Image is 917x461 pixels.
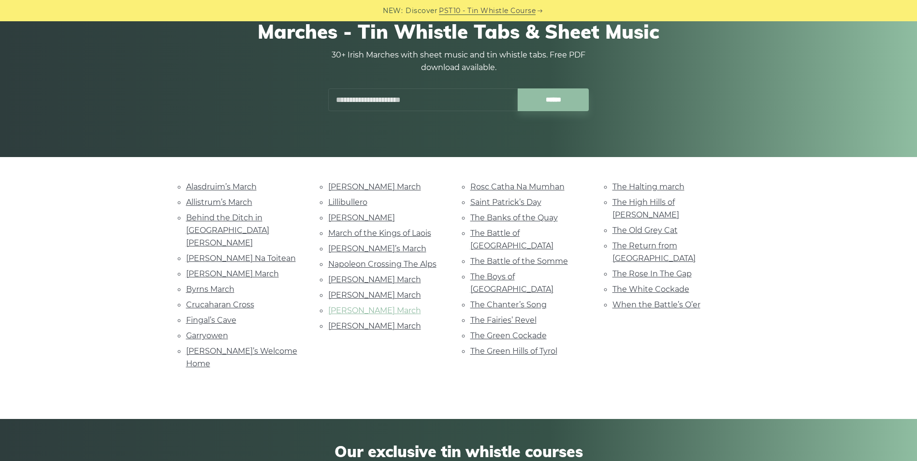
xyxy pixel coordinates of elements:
[328,306,421,315] a: [PERSON_NAME] March
[470,257,568,266] a: The Battle of the Somme
[186,254,296,263] a: [PERSON_NAME] Na Toitean
[328,259,437,269] a: Napoleon Crossing The Alps
[186,300,254,309] a: Crucaharan Cross
[612,269,692,278] a: The Rose In The Gap
[186,20,731,43] h1: Marches - Tin Whistle Tabs & Sheet Music
[612,226,678,235] a: The Old Grey Cat
[470,229,553,250] a: The Battle of [GEOGRAPHIC_DATA]
[186,316,236,325] a: Fingal’s Cave
[328,244,426,253] a: [PERSON_NAME]’s March
[612,241,696,263] a: The Return from [GEOGRAPHIC_DATA]
[328,49,589,74] p: 30+ Irish Marches with sheet music and tin whistle tabs. Free PDF download available.
[328,182,421,191] a: [PERSON_NAME] March
[328,213,395,222] a: [PERSON_NAME]
[470,331,547,340] a: The Green Cockade
[406,5,437,16] span: Discover
[328,198,367,207] a: Lillibullero
[470,182,565,191] a: Rosc Catha Na Mumhan
[439,5,536,16] a: PST10 - Tin Whistle Course
[470,346,557,356] a: The Green Hills of Tyrol
[186,198,252,207] a: Allistrum’s March
[470,213,558,222] a: The Banks of the Quay
[186,213,269,247] a: Behind the Ditch in [GEOGRAPHIC_DATA] [PERSON_NAME]
[328,321,421,331] a: [PERSON_NAME] March
[328,229,431,238] a: March of the Kings of Laois
[186,442,731,461] span: Our exclusive tin whistle courses
[328,275,421,284] a: [PERSON_NAME] March
[328,290,421,300] a: [PERSON_NAME] March
[612,300,700,309] a: When the Battle’s O’er
[186,331,228,340] a: Garryowen
[186,182,257,191] a: Alasdruim’s March
[470,272,553,294] a: The Boys of [GEOGRAPHIC_DATA]
[612,285,689,294] a: The White Cockade
[186,346,297,368] a: [PERSON_NAME]’s Welcome Home
[186,285,234,294] a: Byrns March
[186,269,279,278] a: [PERSON_NAME] March
[383,5,403,16] span: NEW:
[470,198,541,207] a: Saint Patrick’s Day
[612,198,679,219] a: The High Hills of [PERSON_NAME]
[470,316,537,325] a: The Fairies’ Revel
[612,182,684,191] a: The Halting march
[470,300,547,309] a: The Chanter’s Song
